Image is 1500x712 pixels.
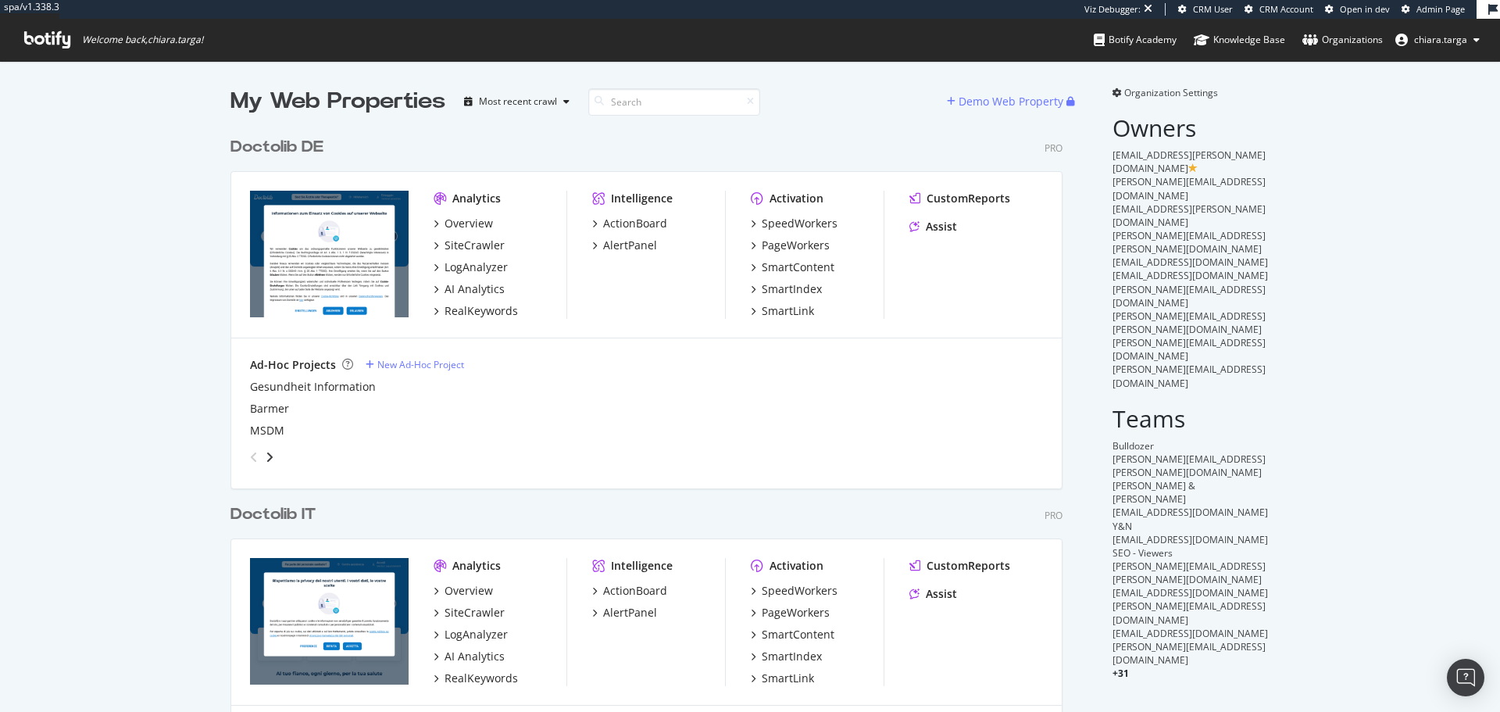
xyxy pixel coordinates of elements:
div: Open Intercom Messenger [1447,659,1484,696]
span: [PERSON_NAME][EMAIL_ADDRESS][PERSON_NAME][DOMAIN_NAME] [1112,560,1266,586]
a: SmartContent [751,627,834,642]
span: [PERSON_NAME][EMAIL_ADDRESS][DOMAIN_NAME] [1112,336,1266,363]
div: [PERSON_NAME] & [PERSON_NAME] [1112,479,1270,506]
button: Most recent crawl [458,89,576,114]
a: SpeedWorkers [751,216,837,231]
span: [EMAIL_ADDRESS][DOMAIN_NAME] [1112,269,1268,282]
div: Pro [1045,141,1062,155]
div: Activation [770,191,823,206]
a: SmartContent [751,259,834,275]
span: [PERSON_NAME][EMAIL_ADDRESS][PERSON_NAME][DOMAIN_NAME] [1112,453,1266,479]
span: [EMAIL_ADDRESS][DOMAIN_NAME] [1112,533,1268,546]
span: Admin Page [1416,3,1465,15]
div: SiteCrawler [445,238,505,253]
div: SmartLink [762,303,814,319]
div: Demo Web Property [959,94,1063,109]
a: AlertPanel [592,605,657,621]
span: + 31 [1112,667,1129,680]
a: SmartLink [751,303,814,319]
span: [EMAIL_ADDRESS][DOMAIN_NAME] [1112,506,1268,519]
span: [EMAIL_ADDRESS][DOMAIN_NAME] [1112,627,1268,640]
a: Overview [434,216,493,231]
div: Most recent crawl [479,97,557,106]
a: Botify Academy [1094,19,1177,61]
div: Activation [770,558,823,574]
a: AI Analytics [434,649,505,664]
div: AlertPanel [603,605,657,621]
div: Intelligence [611,191,673,206]
span: [EMAIL_ADDRESS][PERSON_NAME][DOMAIN_NAME] [1112,202,1266,229]
div: angle-right [264,449,275,465]
a: SmartLink [751,671,814,686]
div: SmartLink [762,671,814,686]
a: CustomReports [909,191,1010,206]
div: RealKeywords [445,303,518,319]
a: PageWorkers [751,605,830,621]
span: CRM User [1193,3,1233,15]
span: chiara.targa [1414,33,1467,46]
img: www.doctolib.it [250,558,409,685]
span: [EMAIL_ADDRESS][DOMAIN_NAME] [1112,586,1268,599]
a: Barmer [250,401,289,417]
div: Viz Debugger: [1084,3,1141,16]
div: SpeedWorkers [762,216,837,231]
a: Demo Web Property [947,95,1066,108]
div: Organizations [1302,32,1383,48]
a: Assist [909,219,957,234]
div: Botify Academy [1094,32,1177,48]
div: Bulldozer [1112,439,1270,453]
a: Doctolib IT [230,503,322,526]
div: Ad-Hoc Projects [250,357,336,373]
div: SEO - Viewers [1112,546,1270,560]
a: Admin Page [1402,3,1465,16]
div: AI Analytics [445,649,505,664]
a: RealKeywords [434,303,518,319]
div: Knowledge Base [1194,32,1285,48]
div: ActionBoard [603,583,667,599]
img: doctolib.de [250,191,409,317]
h2: Teams [1112,406,1270,431]
a: SiteCrawler [434,238,505,253]
a: AlertPanel [592,238,657,253]
span: CRM Account [1259,3,1313,15]
a: SiteCrawler [434,605,505,621]
div: Pro [1045,509,1062,522]
div: Analytics [452,558,501,574]
a: CRM User [1178,3,1233,16]
span: [EMAIL_ADDRESS][PERSON_NAME][DOMAIN_NAME] [1112,148,1266,175]
div: Doctolib DE [230,136,323,159]
div: SiteCrawler [445,605,505,621]
div: Intelligence [611,558,673,574]
div: Overview [445,216,493,231]
input: Search [588,88,760,116]
span: [PERSON_NAME][EMAIL_ADDRESS][DOMAIN_NAME] [1112,363,1266,389]
div: SmartContent [762,259,834,275]
a: RealKeywords [434,671,518,686]
div: AI Analytics [445,281,505,297]
a: ActionBoard [592,583,667,599]
div: Assist [926,219,957,234]
div: SmartContent [762,627,834,642]
a: ActionBoard [592,216,667,231]
a: LogAnalyzer [434,627,508,642]
span: [PERSON_NAME][EMAIL_ADDRESS][DOMAIN_NAME] [1112,175,1266,202]
a: SpeedWorkers [751,583,837,599]
div: PageWorkers [762,605,830,621]
span: [PERSON_NAME][EMAIL_ADDRESS][DOMAIN_NAME] [1112,640,1266,667]
div: SpeedWorkers [762,583,837,599]
a: LogAnalyzer [434,259,508,275]
span: [PERSON_NAME][EMAIL_ADDRESS][DOMAIN_NAME] [1112,599,1266,626]
a: Overview [434,583,493,599]
div: PageWorkers [762,238,830,253]
div: CustomReports [927,558,1010,574]
div: Doctolib IT [230,503,316,526]
a: CRM Account [1245,3,1313,16]
a: SmartIndex [751,281,822,297]
div: AlertPanel [603,238,657,253]
a: PageWorkers [751,238,830,253]
div: LogAnalyzer [445,259,508,275]
h2: Owners [1112,115,1270,141]
div: RealKeywords [445,671,518,686]
div: Gesundheit Information [250,379,376,395]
